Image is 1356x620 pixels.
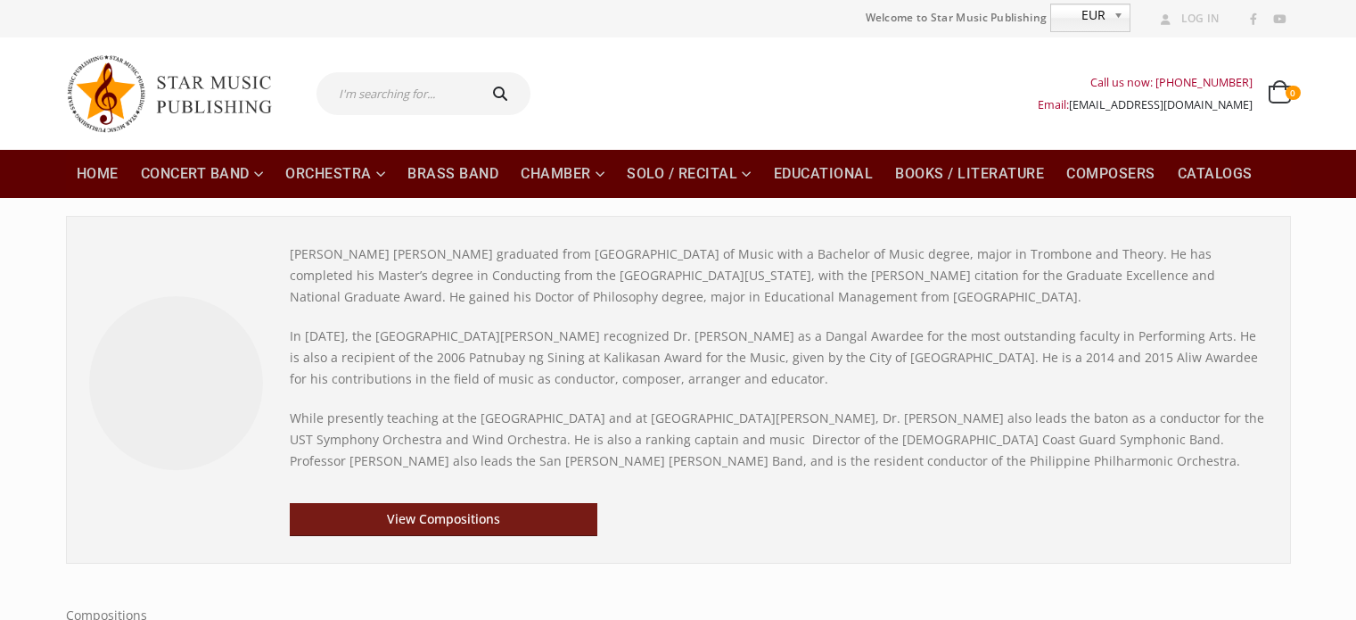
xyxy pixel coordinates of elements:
[1056,150,1166,198] a: Composers
[66,46,289,141] img: Star Music Publishing
[510,150,615,198] a: Chamber
[1286,86,1300,100] span: 0
[130,150,275,198] a: Concert Band
[1154,7,1220,30] a: Log In
[1268,8,1291,31] a: Youtube
[763,150,884,198] a: Educational
[1069,97,1253,112] a: [EMAIL_ADDRESS][DOMAIN_NAME]
[89,296,263,470] img: Ranera, Herminigildo_4
[1038,94,1253,116] div: Email:
[1051,4,1106,26] span: EUR
[290,503,598,536] a: View Compositions
[290,244,1268,308] p: [PERSON_NAME] [PERSON_NAME] graduated from [GEOGRAPHIC_DATA] of Music with a Bachelor of Music de...
[1167,150,1263,198] a: Catalogs
[275,150,396,198] a: Orchestra
[1038,71,1253,94] div: Call us now: [PHONE_NUMBER]
[397,150,509,198] a: Brass Band
[290,326,1268,390] p: In [DATE], the [GEOGRAPHIC_DATA][PERSON_NAME] recognized Dr. [PERSON_NAME] as a Dangal Awardee fo...
[316,72,474,115] input: I'm searching for...
[474,72,531,115] button: Search
[866,4,1048,31] span: Welcome to Star Music Publishing
[66,150,129,198] a: Home
[290,408,1268,472] p: While presently teaching at the [GEOGRAPHIC_DATA] and at [GEOGRAPHIC_DATA][PERSON_NAME], Dr. [PER...
[1242,8,1265,31] a: Facebook
[884,150,1055,198] a: Books / Literature
[616,150,762,198] a: Solo / Recital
